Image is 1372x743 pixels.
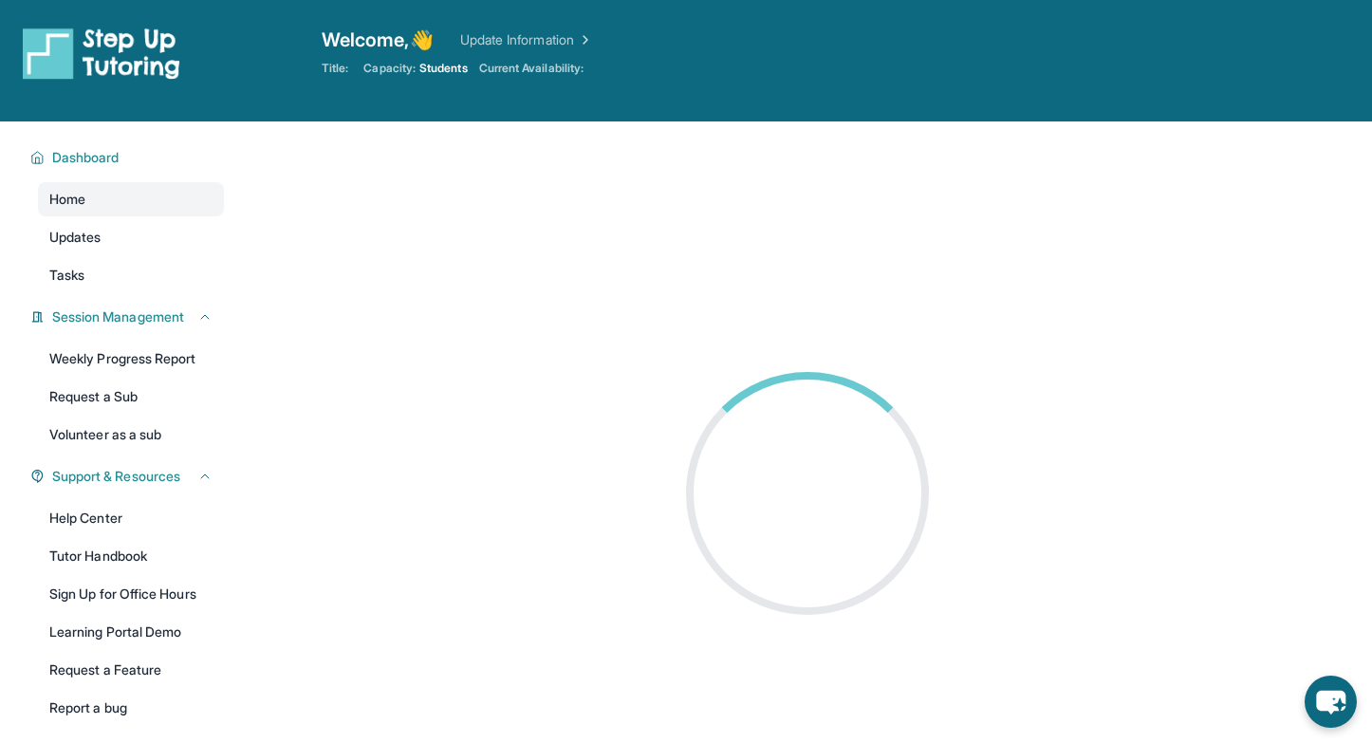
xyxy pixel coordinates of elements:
img: logo [23,27,180,80]
a: Request a Sub [38,380,224,414]
span: Capacity: [363,61,416,76]
button: Support & Resources [45,467,213,486]
a: Learning Portal Demo [38,615,224,649]
a: Help Center [38,501,224,535]
span: Students [419,61,468,76]
button: Session Management [45,307,213,326]
span: Dashboard [52,148,120,167]
a: Report a bug [38,691,224,725]
span: Tasks [49,266,84,285]
span: Current Availability: [479,61,584,76]
a: Update Information [460,30,593,49]
span: Home [49,190,85,209]
span: Welcome, 👋 [322,27,434,53]
button: chat-button [1305,676,1357,728]
a: Home [38,182,224,216]
a: Request a Feature [38,653,224,687]
button: Dashboard [45,148,213,167]
a: Tasks [38,258,224,292]
a: Volunteer as a sub [38,418,224,452]
a: Sign Up for Office Hours [38,577,224,611]
span: Title: [322,61,348,76]
span: Session Management [52,307,184,326]
a: Updates [38,220,224,254]
span: Updates [49,228,102,247]
img: Chevron Right [574,30,593,49]
a: Weekly Progress Report [38,342,224,376]
span: Support & Resources [52,467,180,486]
a: Tutor Handbook [38,539,224,573]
